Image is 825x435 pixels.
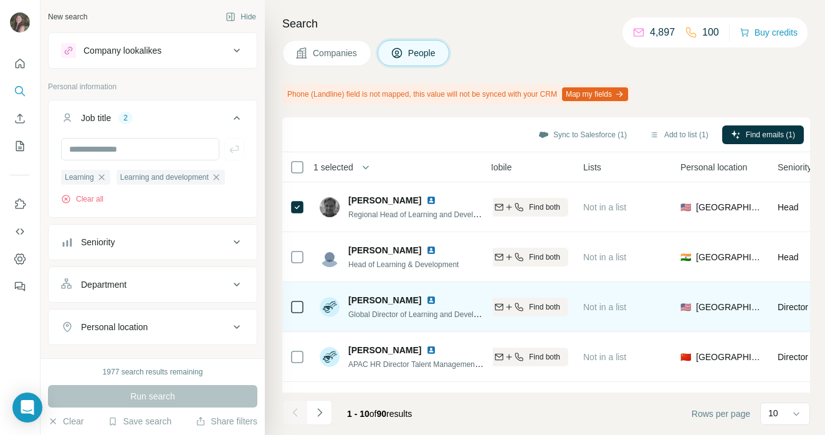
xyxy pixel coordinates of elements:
[426,245,436,255] img: LinkedIn logo
[103,366,203,378] div: 1977 search results remaining
[348,309,498,319] span: Global Director of Learning and Development
[680,201,691,213] span: 🇺🇸
[641,125,717,144] button: Add to list (1)
[48,11,87,22] div: New search
[49,36,257,66] button: Company lookalikes
[696,351,763,363] span: [GEOGRAPHIC_DATA]
[426,195,436,205] img: LinkedIn logo
[778,202,798,212] span: Head
[108,415,171,428] button: Save search
[49,312,257,342] button: Personal location
[81,236,115,248] div: Seniority
[48,415,83,428] button: Clear
[650,25,675,40] p: 4,897
[12,393,42,423] div: Open Intercom Messenger
[696,251,763,263] span: [GEOGRAPHIC_DATA]
[10,135,30,157] button: My lists
[307,400,332,425] button: Navigate to next page
[83,44,161,57] div: Company lookalikes
[529,351,560,363] span: Find both
[118,112,133,124] div: 2
[426,345,436,355] img: LinkedIn logo
[81,278,126,291] div: Department
[740,24,798,41] button: Buy credits
[768,407,778,419] p: 10
[348,244,421,257] span: [PERSON_NAME]
[680,251,691,263] span: 🇮🇳
[486,161,512,174] span: Mobile
[120,172,209,183] span: Learning and development
[217,7,265,26] button: Hide
[778,302,808,312] span: Director
[320,297,340,317] img: Avatar
[320,247,340,267] img: Avatar
[583,252,626,262] span: Not in a list
[696,201,763,213] span: [GEOGRAPHIC_DATA]
[529,252,560,263] span: Find both
[313,161,353,174] span: 1 selected
[562,87,628,101] button: Map my fields
[347,409,370,419] span: 1 - 10
[313,47,358,59] span: Companies
[320,347,340,367] img: Avatar
[370,409,377,419] span: of
[778,352,808,362] span: Director
[702,25,719,40] p: 100
[348,294,421,306] span: [PERSON_NAME]
[529,301,560,313] span: Find both
[486,348,568,366] button: Find both
[320,197,340,217] img: Avatar
[486,248,568,266] button: Find both
[680,351,691,363] span: 🇨🇳
[48,81,257,92] p: Personal information
[583,352,626,362] span: Not in a list
[377,409,387,419] span: 90
[680,301,691,313] span: 🇺🇸
[282,84,631,105] div: Phone (Landline) field is not mapped, this value will not be synced with your CRM
[486,198,568,217] button: Find both
[778,161,811,174] span: Seniority
[48,358,257,369] p: Company information
[408,47,437,59] span: People
[10,275,30,298] button: Feedback
[348,209,583,219] span: Regional Head of Learning and Development - [GEOGRAPHIC_DATA]
[61,193,103,205] button: Clear all
[196,415,257,428] button: Share filters
[348,260,459,269] span: Head of Learning & Development
[529,202,560,213] span: Find both
[49,270,257,300] button: Department
[778,252,798,262] span: Head
[10,248,30,270] button: Dashboard
[348,344,421,356] span: [PERSON_NAME]
[81,321,148,333] div: Personal location
[696,301,763,313] span: [GEOGRAPHIC_DATA]
[10,52,30,75] button: Quick start
[10,12,30,32] img: Avatar
[10,220,30,243] button: Use Surfe API
[486,298,568,316] button: Find both
[583,161,601,174] span: Lists
[81,112,111,124] div: Job title
[426,295,436,305] img: LinkedIn logo
[65,172,94,183] span: Learning
[348,359,561,369] span: APAC HR Director Talent Management & Learning Development
[348,194,421,207] span: [PERSON_NAME]
[692,408,750,420] span: Rows per page
[49,227,257,257] button: Seniority
[10,193,30,215] button: Use Surfe on LinkedIn
[49,103,257,138] button: Job title2
[10,80,30,102] button: Search
[347,409,412,419] span: results
[530,125,636,144] button: Sync to Salesforce (1)
[680,161,747,174] span: Personal location
[746,129,795,140] span: Find emails (1)
[583,302,626,312] span: Not in a list
[583,202,626,212] span: Not in a list
[282,15,810,32] h4: Search
[10,107,30,130] button: Enrich CSV
[722,125,804,144] button: Find emails (1)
